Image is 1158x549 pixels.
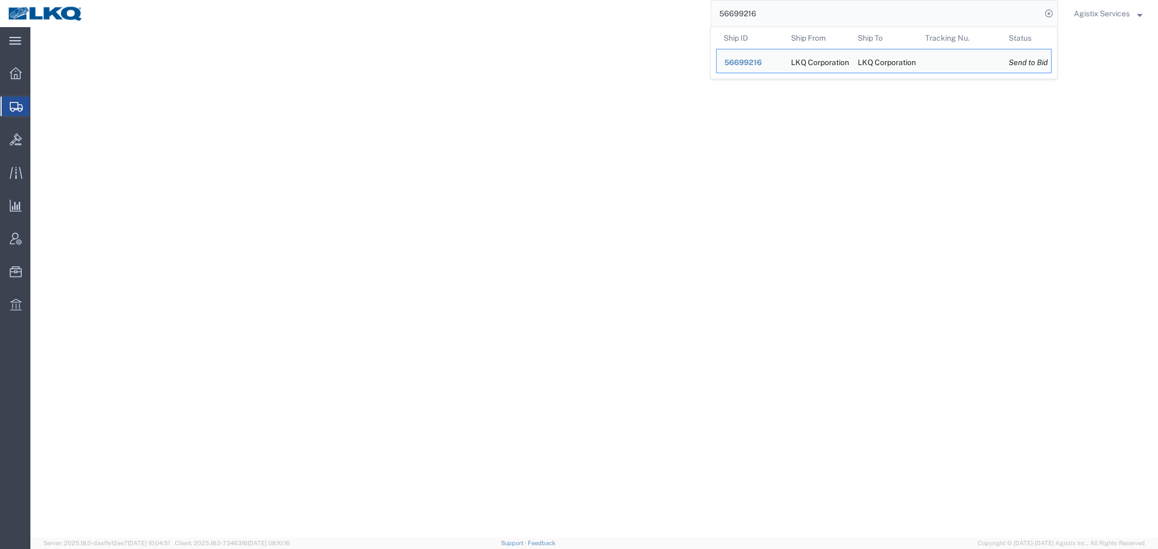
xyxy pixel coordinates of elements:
[1009,57,1043,68] div: Send to Bid
[716,27,1057,79] table: Search Results
[791,49,843,73] div: LKQ Corporation
[128,540,170,546] span: [DATE] 10:04:51
[917,27,1002,49] th: Tracking Nu.
[248,540,290,546] span: [DATE] 08:10:16
[8,5,84,22] img: logo
[783,27,851,49] th: Ship From
[716,27,783,49] th: Ship ID
[1073,7,1143,20] button: Agistix Services
[501,540,528,546] a: Support
[724,57,776,68] div: 56699216
[1074,8,1130,20] span: Agistix Services
[175,540,290,546] span: Client: 2025.18.0-7346316
[711,1,1041,27] input: Search for shipment number, reference number
[724,58,762,67] span: 56699216
[978,539,1145,548] span: Copyright © [DATE]-[DATE] Agistix Inc., All Rights Reserved
[858,49,910,73] div: LKQ Corporation
[43,540,170,546] span: Server: 2025.18.0-daa1fe12ee7
[528,540,555,546] a: Feedback
[1001,27,1052,49] th: Status
[850,27,917,49] th: Ship To
[30,27,1158,538] iframe: FS Legacy Container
